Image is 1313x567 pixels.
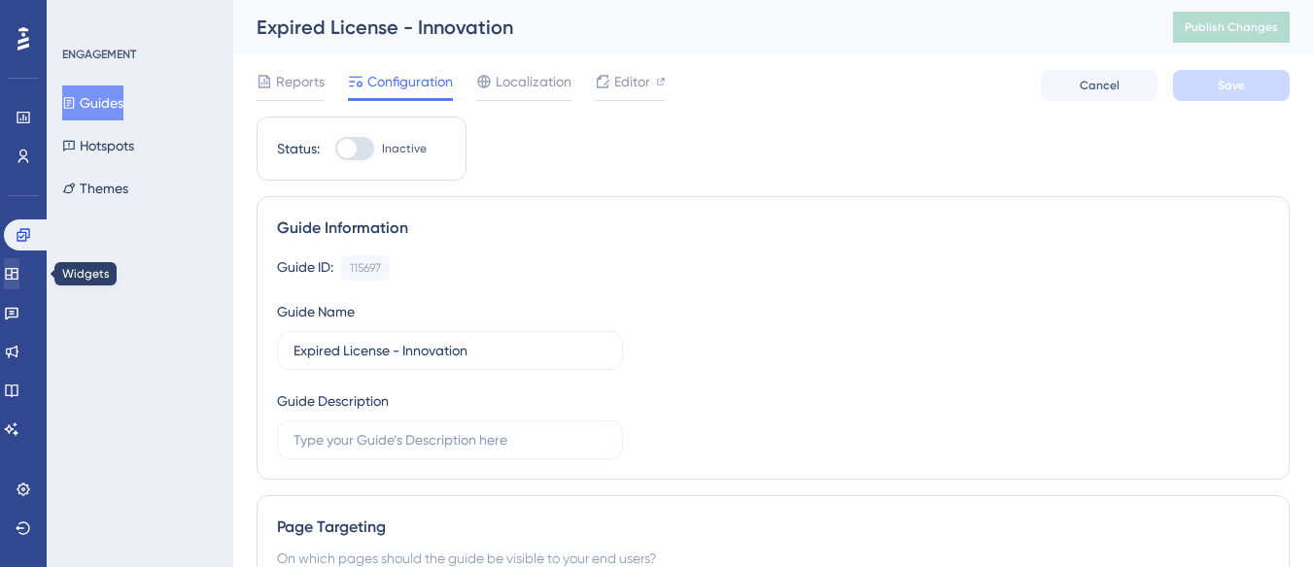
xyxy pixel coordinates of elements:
div: Status: [277,137,320,160]
button: Save [1173,70,1290,101]
div: ENGAGEMENT [62,47,136,62]
div: Guide ID: [277,255,333,281]
button: Publish Changes [1173,12,1290,43]
button: Guides [62,85,123,120]
div: 115697 [350,260,381,276]
button: Hotspots [62,128,134,163]
span: Configuration [367,70,453,93]
span: Cancel [1080,78,1120,93]
div: Guide Name [277,300,355,323]
span: Publish Changes [1185,19,1278,35]
span: Inactive [382,141,427,156]
input: Type your Guide’s Name here [294,340,606,361]
input: Type your Guide’s Description here [294,429,606,450]
div: Expired License - Innovation [257,14,1124,41]
span: Localization [496,70,571,93]
button: Cancel [1041,70,1158,101]
button: Themes [62,171,128,206]
span: Reports [276,70,325,93]
div: Page Targeting [277,516,1269,539]
span: Editor [614,70,650,93]
div: Guide Description [277,389,389,413]
div: Guide Information [277,217,1269,240]
span: Save [1218,78,1245,93]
